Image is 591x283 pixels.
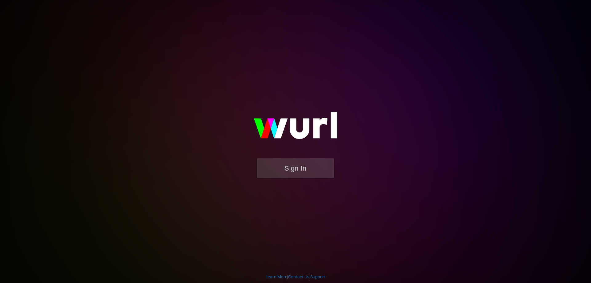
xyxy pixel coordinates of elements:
div: | | [266,274,326,280]
button: Sign In [257,158,334,178]
a: Learn More [266,274,287,279]
a: Contact Us [288,274,309,279]
a: Support [310,274,326,279]
img: wurl-logo-on-black-223613ac3d8ba8fe6dc639794a292ebdb59501304c7dfd60c99c58986ef67473.svg [234,99,357,158]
